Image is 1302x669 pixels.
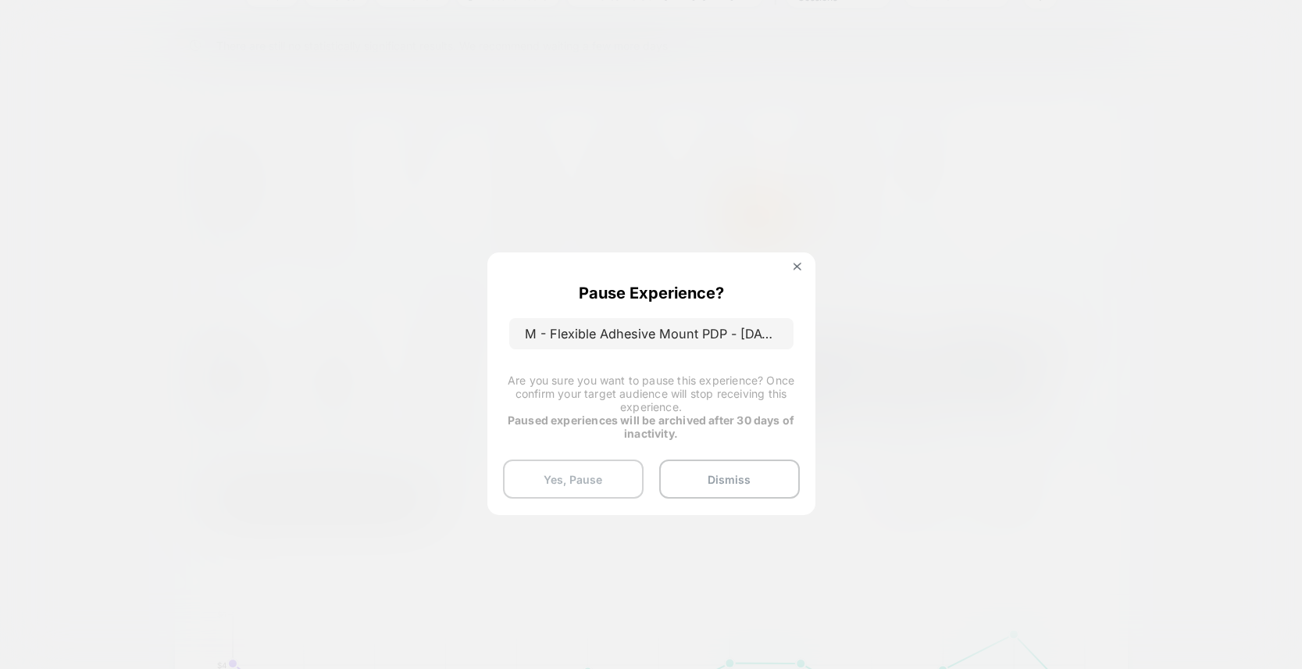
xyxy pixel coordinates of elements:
[579,284,724,302] p: Pause Experience?
[508,413,794,440] strong: Paused experiences will be archived after 30 days of inactivity.
[659,460,800,499] button: Dismiss
[794,263,801,270] img: close
[508,374,794,413] span: Are you sure you want to pause this experience? Once confirm your target audience will stop recei...
[503,460,644,499] button: Yes, Pause
[509,318,794,349] p: M - Flexible Adhesive Mount PDP - [DATE] Sale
